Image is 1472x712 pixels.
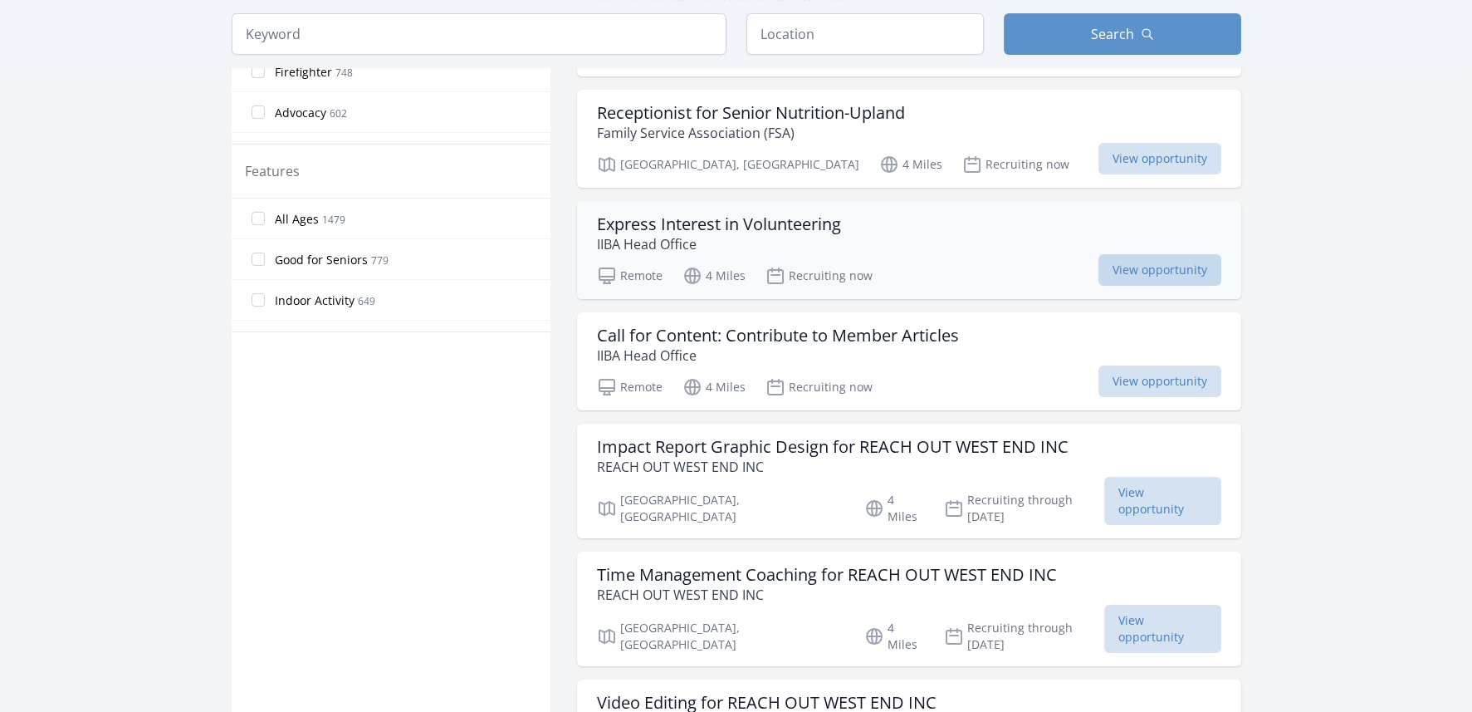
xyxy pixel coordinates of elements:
span: Indoor Activity [275,292,355,309]
p: Remote [597,377,663,397]
p: IIBA Head Office [597,346,959,366]
input: Keyword [232,13,726,55]
p: Recruiting now [765,377,873,397]
p: [GEOGRAPHIC_DATA], [GEOGRAPHIC_DATA] [597,492,845,525]
input: Indoor Activity 649 [252,293,265,307]
span: 602 [330,106,347,120]
a: Call for Content: Contribute to Member Articles IIBA Head Office Remote 4 Miles Recruiting now Vi... [577,312,1241,410]
legend: Features [245,161,300,181]
span: Advocacy [275,105,326,121]
span: View opportunity [1098,254,1221,286]
input: Good for Seniors 779 [252,253,265,266]
input: Location [746,13,984,55]
span: 779 [371,253,389,268]
a: Express Interest in Volunteering IIBA Head Office Remote 4 Miles Recruiting now View opportunity [577,201,1241,299]
h3: Receptionist for Senior Nutrition-Upland [597,103,905,123]
p: Remote [597,266,663,286]
p: [GEOGRAPHIC_DATA], [GEOGRAPHIC_DATA] [597,155,859,174]
p: 4 Miles [864,492,924,525]
span: Firefighter [275,64,332,81]
p: 4 Miles [864,620,924,653]
p: 4 Miles [879,155,942,174]
p: Recruiting now [962,155,1069,174]
h3: Impact Report Graphic Design for REACH OUT WEST END INC [597,437,1069,457]
p: 4 Miles [682,377,746,397]
button: Search [1004,13,1241,55]
p: 4 Miles [682,266,746,286]
h3: Call for Content: Contribute to Member Articles [597,326,959,346]
span: All Ages [275,211,319,228]
input: Firefighter 748 [252,65,265,78]
p: REACH OUT WEST END INC [597,457,1069,477]
a: Impact Report Graphic Design for REACH OUT WEST END INC REACH OUT WEST END INC [GEOGRAPHIC_DATA],... [577,424,1241,538]
span: Good for Seniors [275,252,368,268]
h3: Express Interest in Volunteering [597,214,841,234]
a: Receptionist for Senior Nutrition-Upland Family Service Association (FSA) [GEOGRAPHIC_DATA], [GEO... [577,90,1241,188]
span: 649 [358,294,375,308]
p: Recruiting now [765,266,873,286]
span: 1479 [322,213,345,227]
span: View opportunity [1104,605,1221,653]
span: View opportunity [1098,143,1221,174]
span: 748 [335,66,353,80]
span: Search [1091,24,1134,44]
span: View opportunity [1098,366,1221,397]
p: [GEOGRAPHIC_DATA], [GEOGRAPHIC_DATA] [597,620,845,653]
span: View opportunity [1104,477,1221,525]
input: Advocacy 602 [252,106,265,119]
p: IIBA Head Office [597,234,841,254]
p: Recruiting through [DATE] [944,620,1104,653]
a: Time Management Coaching for REACH OUT WEST END INC REACH OUT WEST END INC [GEOGRAPHIC_DATA], [GE... [577,552,1241,666]
h3: Time Management Coaching for REACH OUT WEST END INC [597,565,1057,585]
p: Recruiting through [DATE] [944,492,1104,525]
p: REACH OUT WEST END INC [597,585,1057,605]
p: Family Service Association (FSA) [597,123,905,143]
input: All Ages 1479 [252,212,265,225]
